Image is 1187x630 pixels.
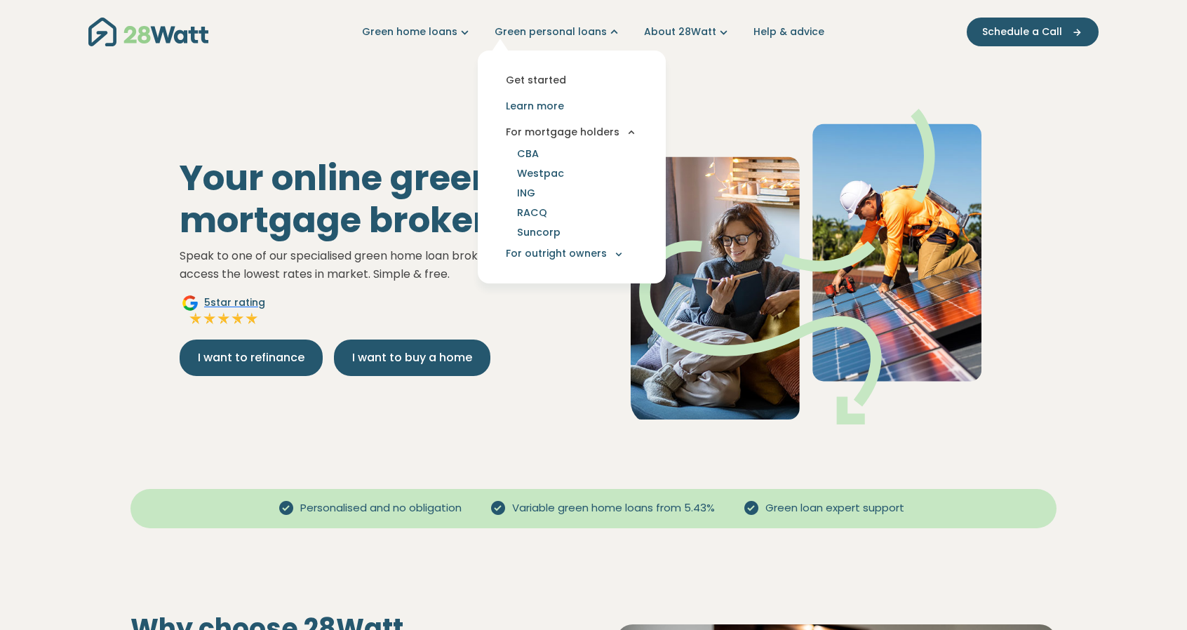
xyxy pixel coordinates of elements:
a: Green personal loans [495,25,622,39]
button: For mortgage holders [489,119,655,145]
span: Variable green home loans from 5.43% [507,500,720,516]
iframe: Chat Widget [1117,563,1187,630]
img: Full star [217,311,231,326]
img: Full star [245,311,259,326]
img: Google [182,295,199,311]
a: RACQ [500,203,564,222]
button: For outright owners [489,241,655,267]
a: ING [500,183,552,203]
img: Green mortgage hero [631,109,981,424]
span: 5 star rating [204,295,265,310]
a: Westpac [500,163,581,183]
a: About 28Watt [644,25,731,39]
p: Speak to one of our specialised green home loan brokers on how to access the lowest rates in mark... [180,247,582,283]
a: Green home loans [362,25,472,39]
a: Suncorp [500,222,577,242]
img: Full star [231,311,245,326]
span: Green loan expert support [760,500,910,516]
span: I want to buy a home [352,349,472,366]
span: I want to refinance [198,349,304,366]
h1: Your online green mortgage broker [180,157,582,241]
a: Help & advice [753,25,824,39]
span: Schedule a Call [982,25,1062,39]
button: Schedule a Call [967,18,1099,46]
a: Get started [489,67,655,93]
a: Learn more [489,93,655,119]
span: Personalised and no obligation [295,500,467,516]
nav: Main navigation [88,14,1099,50]
a: Google5star ratingFull starFull starFull starFull starFull star [180,295,267,328]
img: 28Watt [88,18,208,46]
a: CBA [500,144,556,163]
img: Full star [189,311,203,326]
img: Full star [203,311,217,326]
button: I want to buy a home [334,340,490,376]
button: I want to refinance [180,340,323,376]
